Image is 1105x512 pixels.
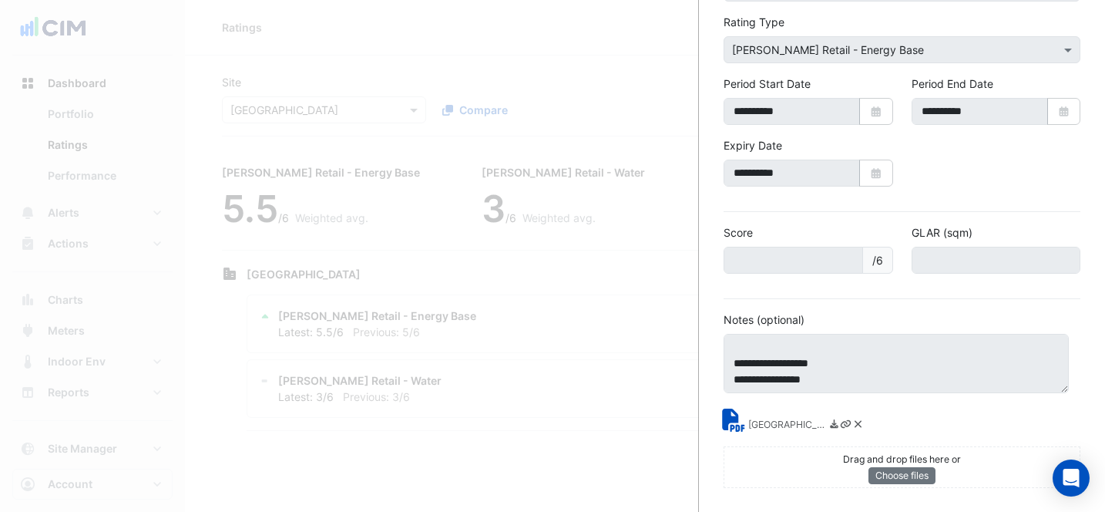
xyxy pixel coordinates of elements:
[724,137,782,153] label: Expiry Date
[912,224,972,241] label: GLAR (sqm)
[724,14,784,30] label: Rating Type
[828,418,840,434] a: Download
[840,418,851,434] a: Copy link to clipboard
[724,312,804,328] label: Notes (optional)
[1053,460,1090,497] div: Open Intercom Messenger
[868,467,935,484] button: Choose files
[724,224,753,241] label: Score
[912,76,993,92] label: Period End Date
[862,247,893,274] span: /6
[748,418,825,434] small: Highpoint Shopping Centre - SC33964 - NABERS Energy Rating Report.pdf
[843,453,961,465] small: Drag and drop files here or
[724,76,811,92] label: Period Start Date
[852,418,864,434] a: Delete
